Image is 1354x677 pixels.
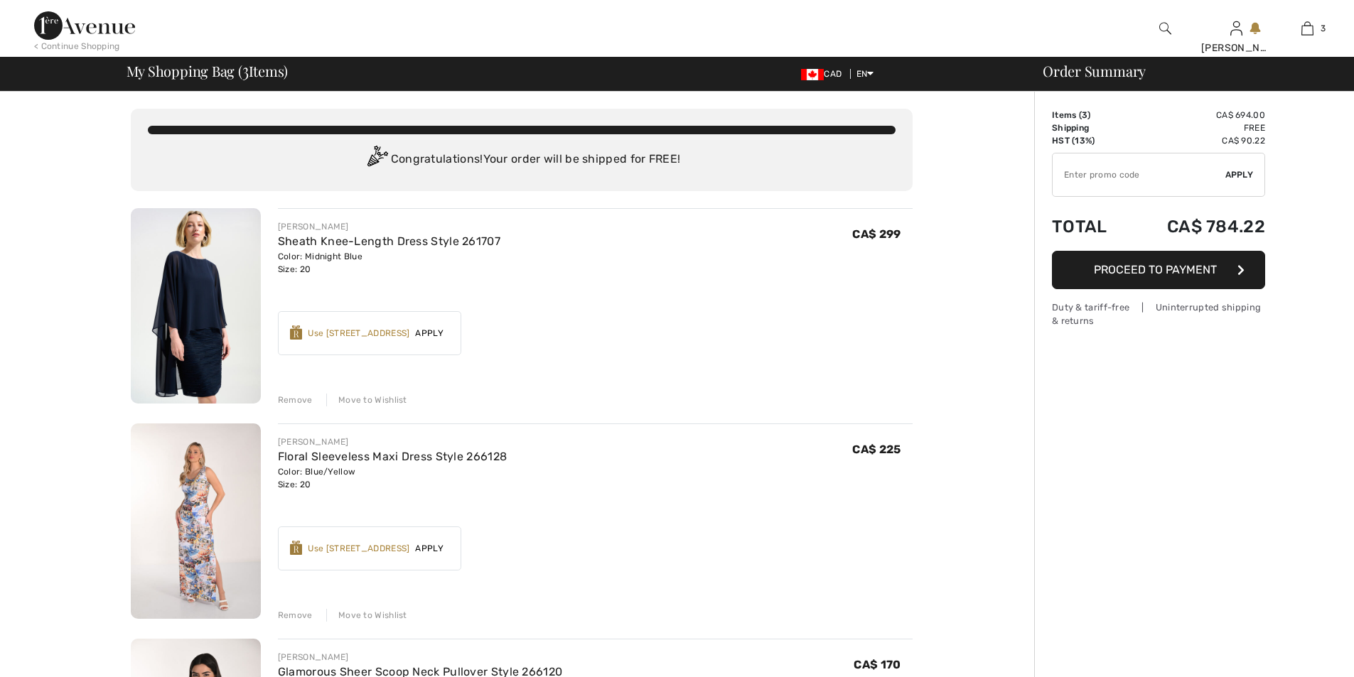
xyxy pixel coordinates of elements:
img: Sheath Knee-Length Dress Style 261707 [131,208,261,404]
div: Color: Midnight Blue Size: 20 [278,250,500,276]
a: Floral Sleeveless Maxi Dress Style 266128 [278,450,507,463]
td: CA$ 784.22 [1129,202,1265,251]
span: 3 [1082,110,1087,120]
span: CA$ 225 [852,443,901,456]
img: Congratulation2.svg [362,146,391,174]
div: Use [STREET_ADDRESS] [308,542,409,555]
a: 3 [1272,20,1342,37]
a: Sheath Knee-Length Dress Style 261707 [278,234,500,248]
div: Move to Wishlist [326,609,407,622]
div: < Continue Shopping [34,40,120,53]
span: Apply [409,542,449,555]
div: [PERSON_NAME] [278,435,507,448]
div: [PERSON_NAME] [278,651,562,664]
span: CAD [801,69,847,79]
span: 3 [242,60,249,79]
img: Floral Sleeveless Maxi Dress Style 266128 [131,423,261,619]
td: Free [1129,121,1265,134]
span: CA$ 299 [852,227,901,241]
span: EN [856,69,874,79]
div: Duty & tariff-free | Uninterrupted shipping & returns [1052,300,1265,327]
img: Reward-Logo.svg [290,325,303,340]
td: CA$ 90.22 [1129,134,1265,147]
div: Move to Wishlist [326,394,407,406]
a: Sign In [1230,21,1242,35]
td: HST (13%) [1052,134,1129,147]
div: [PERSON_NAME] [278,220,500,233]
span: CA$ 170 [854,658,901,671]
img: My Info [1230,20,1242,37]
img: 1ère Avenue [34,11,135,40]
td: Total [1052,202,1129,251]
td: CA$ 694.00 [1129,109,1265,121]
div: Remove [278,609,313,622]
div: Congratulations! Your order will be shipped for FREE! [148,146,896,174]
img: My Bag [1301,20,1313,37]
div: Color: Blue/Yellow Size: 20 [278,465,507,491]
div: Order Summary [1026,64,1345,78]
span: Apply [409,327,449,340]
span: Apply [1225,168,1254,181]
img: Reward-Logo.svg [290,541,303,555]
span: 3 [1321,22,1326,35]
span: My Shopping Bag ( Items) [127,64,289,78]
td: Items ( ) [1052,109,1129,121]
button: Proceed to Payment [1052,251,1265,289]
img: search the website [1159,20,1171,37]
div: [PERSON_NAME] [1201,40,1271,55]
div: Use [STREET_ADDRESS] [308,327,409,340]
input: Promo code [1053,153,1225,196]
span: Proceed to Payment [1094,263,1217,276]
td: Shipping [1052,121,1129,134]
img: Canadian Dollar [801,69,824,80]
div: Remove [278,394,313,406]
